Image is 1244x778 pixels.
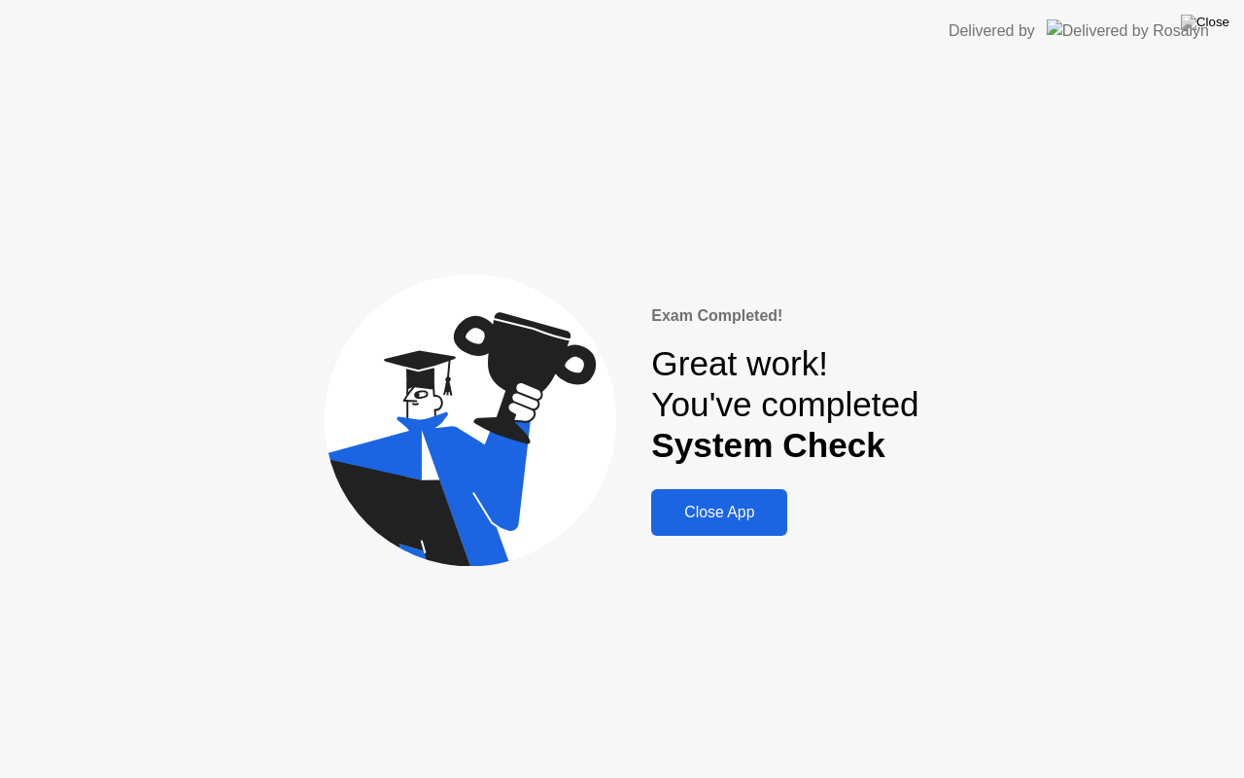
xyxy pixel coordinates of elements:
div: Delivered by [949,19,1035,43]
button: Close App [651,489,787,536]
img: Delivered by Rosalyn [1047,19,1209,42]
div: Great work! You've completed [651,343,918,467]
img: Close [1181,15,1229,30]
b: System Check [651,426,885,464]
div: Exam Completed! [651,304,918,328]
div: Close App [657,504,781,521]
